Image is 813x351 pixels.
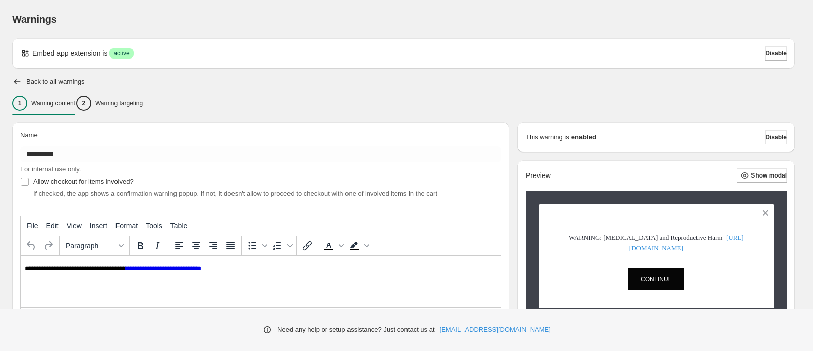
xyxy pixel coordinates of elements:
strong: enabled [571,132,596,142]
span: View [67,222,82,230]
iframe: Rich Text Area [21,256,501,307]
p: This warning is [526,132,569,142]
span: Insert [90,222,107,230]
button: Redo [40,237,57,254]
div: Resize [492,308,501,316]
span: Name [20,131,38,139]
button: 2Warning targeting [76,93,143,114]
button: 1Warning content [12,93,75,114]
span: Show modal [751,171,787,180]
button: Undo [23,237,40,254]
button: Formats [62,237,127,254]
span: Disable [765,133,787,141]
button: Align center [188,237,205,254]
div: Numbered list [269,237,294,254]
div: 1 [12,96,27,111]
span: Table [170,222,187,230]
span: active [113,49,129,57]
div: Bullet list [244,237,269,254]
button: Show modal [737,168,787,183]
button: Bold [132,237,149,254]
div: Background color [345,237,371,254]
span: Tools [146,222,162,230]
button: Disable [765,130,787,144]
button: Insert/edit link [299,237,316,254]
span: Format [115,222,138,230]
span: File [27,222,38,230]
p: Warning content [31,99,75,107]
span: Warnings [12,14,57,25]
span: If checked, the app shows a confirmation warning popup. If not, it doesn't allow to proceed to ch... [33,190,437,197]
h2: Preview [526,171,551,180]
h2: Back to all warnings [26,78,85,86]
span: Edit [46,222,59,230]
a: [EMAIL_ADDRESS][DOMAIN_NAME] [440,325,551,335]
span: WARNING: [MEDICAL_DATA] and Reproductive Harm - [569,233,726,241]
button: CONTINUE [628,268,684,290]
div: Text color [320,237,345,254]
p: Embed app extension is [32,48,107,58]
button: Align left [170,237,188,254]
button: Align right [205,237,222,254]
span: Paragraph [66,242,115,250]
div: 2 [76,96,91,111]
span: Allow checkout for items involved? [33,178,134,185]
p: Warning targeting [95,99,143,107]
button: Italic [149,237,166,254]
span: For internal use only. [20,165,81,173]
button: Disable [765,46,787,61]
span: Disable [765,49,787,57]
button: Justify [222,237,239,254]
